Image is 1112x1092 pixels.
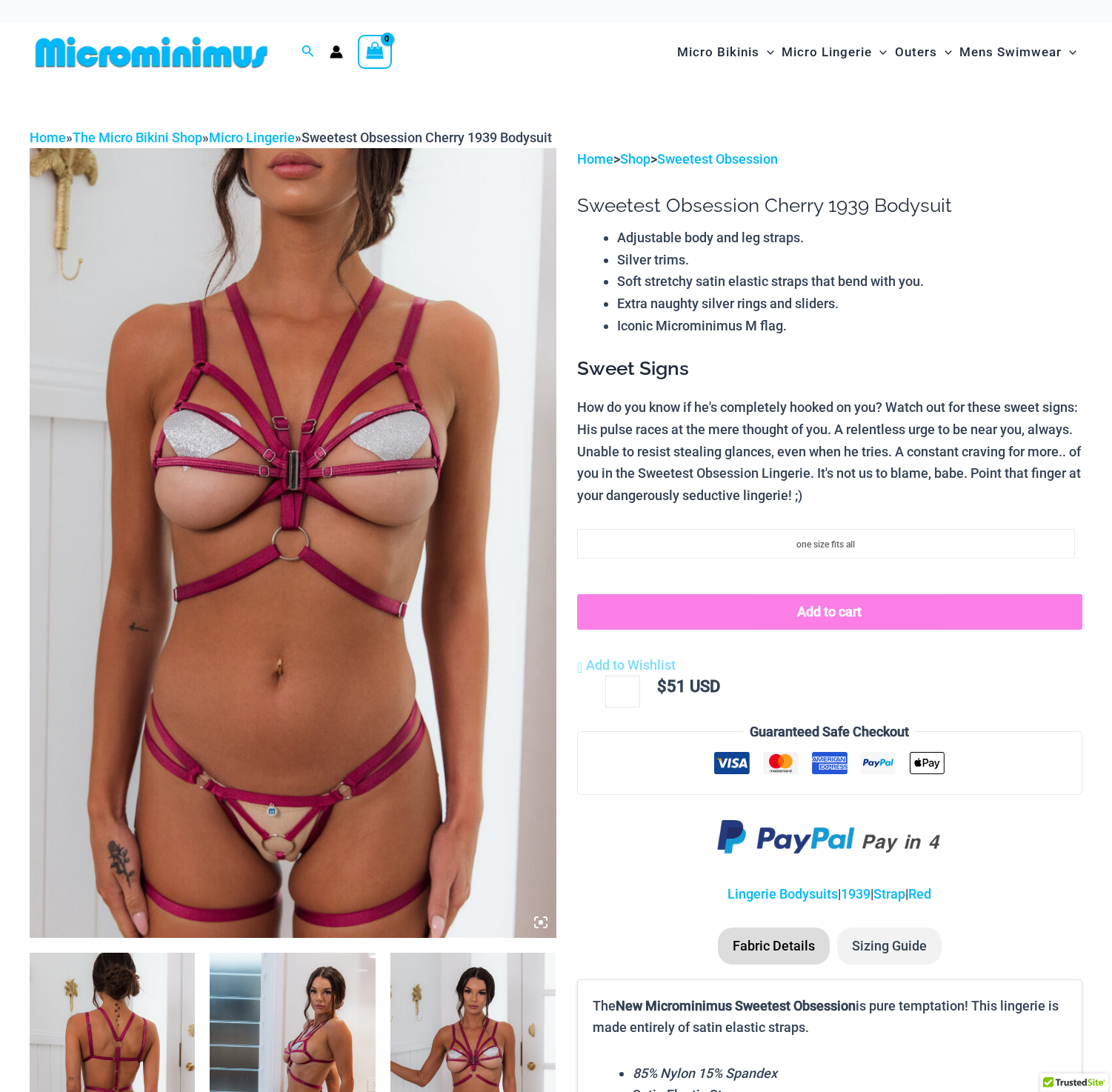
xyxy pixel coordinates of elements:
[616,998,856,1013] b: New Microminimus Sweetest Obsession
[358,35,392,69] a: View Shopping Cart, empty
[677,33,759,71] span: Micro Bikinis
[577,396,1082,507] p: How do you know if he's completely hooked on you? Watch out for these sweet signs: His pulse race...
[956,30,1080,75] a: Mens SwimwearMenu ToggleMenu Toggle
[577,194,1082,217] h1: Sweetest Obsession Cherry 1939 Bodysuit
[30,36,273,69] img: MM SHOP LOGO FLAT
[657,677,667,696] span: $
[633,1065,777,1081] em: 85% Nylon 15% Spandex
[330,45,343,59] a: Account icon link
[873,886,905,902] a: Strap
[577,654,676,676] a: Add to Wishlist
[30,148,556,938] img: Sweetest Obsession Cherry 1129 Bra 6119 Bottom 1939 Bodysuit
[577,356,1082,382] h3: Sweet Signs
[796,539,855,550] span: one size fits all
[593,995,1067,1039] p: The is pure temptation! This lingerie is made entirely of satin elastic straps.
[577,148,1082,170] p: > >
[837,928,942,965] li: Sizing Guide
[577,529,1075,559] li: one size fits all
[73,130,202,145] a: The Micro Bikini Shop
[895,33,937,71] span: Outers
[778,30,890,75] a: Micro LingerieMenu ToggleMenu Toggle
[617,270,1082,293] li: Soft stretchy satin elastic straps that bend with you.
[841,886,870,902] a: 1939
[30,130,552,145] span: » » »
[605,676,640,707] input: Product quantity
[620,151,650,167] a: Shop
[617,227,1082,249] li: Adjustable body and leg straps.
[30,130,66,145] a: Home
[586,657,676,673] span: Add to Wishlist
[302,130,552,145] span: Sweetest Obsession Cherry 1939 Bodysuit
[759,33,774,71] span: Menu Toggle
[209,130,295,145] a: Micro Lingerie
[959,33,1062,71] span: Mens Swimwear
[657,677,720,696] bdi: 51 USD
[577,151,613,167] a: Home
[302,43,315,61] a: Search icon link
[577,883,1082,905] p: | | |
[671,27,1082,77] nav: Site Navigation
[1062,33,1076,71] span: Menu Toggle
[782,33,872,71] span: Micro Lingerie
[937,33,952,71] span: Menu Toggle
[908,886,931,902] a: Red
[617,249,1082,271] li: Silver trims.
[872,33,887,71] span: Menu Toggle
[673,30,778,75] a: Micro BikinisMenu ToggleMenu Toggle
[617,293,1082,315] li: Extra naughty silver rings and sliders.
[617,315,1082,337] li: Iconic Microminimus M flag.
[577,594,1082,630] button: Add to cart
[744,721,915,743] legend: Guaranteed Safe Checkout
[657,151,778,167] a: Sweetest Obsession
[718,928,830,965] li: Fabric Details
[728,886,838,902] a: Lingerie Bodysuits
[891,30,956,75] a: OutersMenu ToggleMenu Toggle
